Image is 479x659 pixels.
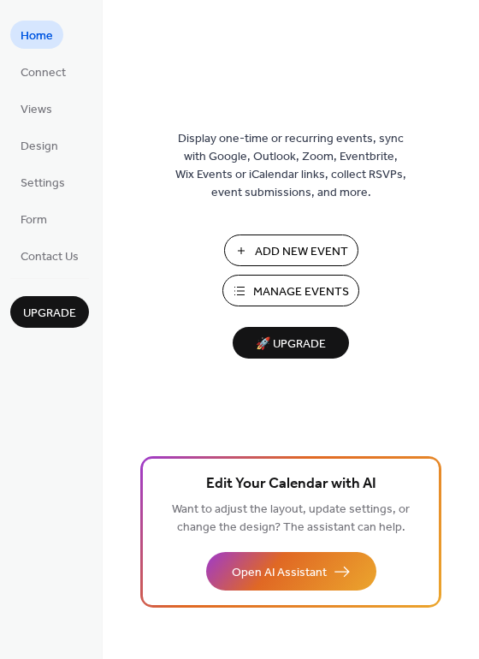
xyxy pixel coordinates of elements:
[175,130,406,202] span: Display one-time or recurring events, sync with Google, Outlook, Zoom, Eventbrite, Wix Events or ...
[253,283,349,301] span: Manage Events
[21,211,47,229] span: Form
[23,305,76,323] span: Upgrade
[21,248,79,266] span: Contact Us
[222,275,359,306] button: Manage Events
[10,168,75,196] a: Settings
[206,472,376,496] span: Edit Your Calendar with AI
[21,138,58,156] span: Design
[172,498,410,539] span: Want to adjust the layout, update settings, or change the design? The assistant can help.
[10,296,89,328] button: Upgrade
[21,101,52,119] span: Views
[10,241,89,270] a: Contact Us
[233,327,349,359] button: 🚀 Upgrade
[10,57,76,86] a: Connect
[10,131,68,159] a: Design
[10,94,62,122] a: Views
[206,552,376,591] button: Open AI Assistant
[21,64,66,82] span: Connect
[224,235,358,266] button: Add New Event
[10,205,57,233] a: Form
[255,243,348,261] span: Add New Event
[21,27,53,45] span: Home
[10,21,63,49] a: Home
[232,564,327,582] span: Open AI Assistant
[21,175,65,193] span: Settings
[243,333,339,356] span: 🚀 Upgrade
